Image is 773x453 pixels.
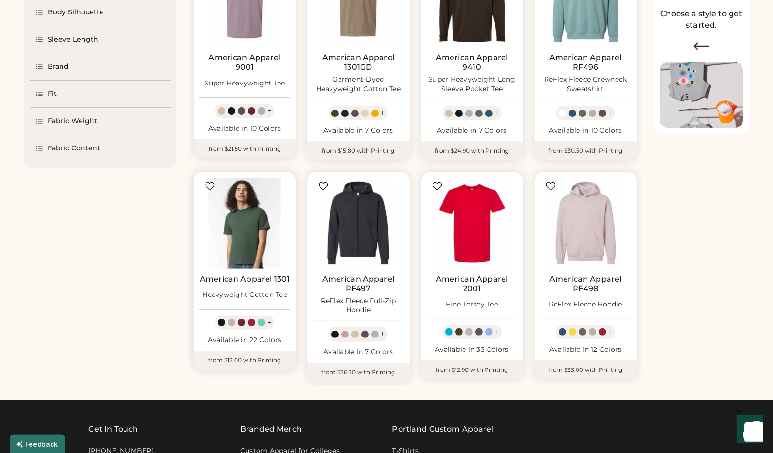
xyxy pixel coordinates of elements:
[267,317,271,328] div: +
[427,345,517,355] div: Available in 33 Colors
[307,363,409,382] div: from $36.30 with Printing
[267,105,271,116] div: +
[48,62,69,72] div: Brand
[540,274,631,294] a: American Apparel RF498
[48,89,57,99] div: Fit
[381,329,385,339] div: +
[540,53,631,72] a: American Apparel RF496
[199,124,290,134] div: Available in 10 Colors
[202,290,287,300] div: Heavyweight Cotton Tee
[421,360,523,379] div: from $12.90 with Printing
[199,336,290,345] div: Available in 22 Colors
[313,75,403,94] div: Garment-Dyed Heavyweight Cotton Tee
[381,108,385,118] div: +
[660,62,743,129] img: Image of Lisa Congdon Eye Print on T-Shirt and Hat
[421,141,523,160] div: from $24.90 with Printing
[199,178,290,268] img: American Apparel 1301 Heavyweight Cotton Tee
[608,108,612,118] div: +
[392,423,494,435] a: Portland Custom Apparel
[728,410,769,451] iframe: Front Chat
[427,75,517,94] div: Super Heavyweight Long Sleeve Pocket Tee
[495,108,499,118] div: +
[540,75,631,94] div: ReFlex Fleece Crewneck Sweatshirt
[427,178,517,268] img: American Apparel 2001 Fine Jersey Tee
[48,35,98,44] div: Sleeve Length
[48,116,97,126] div: Fabric Weight
[495,327,499,337] div: +
[89,423,138,435] div: Get In Touch
[540,126,631,136] div: Available in 10 Colors
[427,274,517,294] a: American Apparel 2001
[194,351,296,370] div: from $12.00 with Printing
[313,296,403,316] div: ReFlex Fleece Full-Zip Hoodie
[313,126,403,136] div: Available in 7 Colors
[194,139,296,158] div: from $21.50 with Printing
[549,300,622,309] div: ReFlex Fleece Hoodie
[540,345,631,355] div: Available in 12 Colors
[313,348,403,357] div: Available in 7 Colors
[199,53,290,72] a: American Apparel 9001
[48,144,100,153] div: Fabric Content
[535,141,637,160] div: from $30.50 with Printing
[535,360,637,379] div: from $33.00 with Printing
[608,327,612,337] div: +
[200,274,289,284] a: American Apparel 1301
[540,178,631,268] img: American Apparel RF498 ReFlex Fleece Hoodie
[427,53,517,72] a: American Apparel 9410
[446,300,498,309] div: Fine Jersey Tee
[307,141,409,160] div: from $15.80 with Printing
[427,126,517,136] div: Available in 7 Colors
[313,274,403,294] a: American Apparel RF497
[660,8,743,31] h2: Choose a style to get started.
[48,8,104,17] div: Body Silhouette
[205,79,285,88] div: Super Heavyweight Tee
[313,53,403,72] a: American Apparel 1301GD
[313,178,403,268] img: American Apparel RF497 ReFlex Fleece Full-Zip Hoodie
[240,423,302,435] div: Branded Merch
